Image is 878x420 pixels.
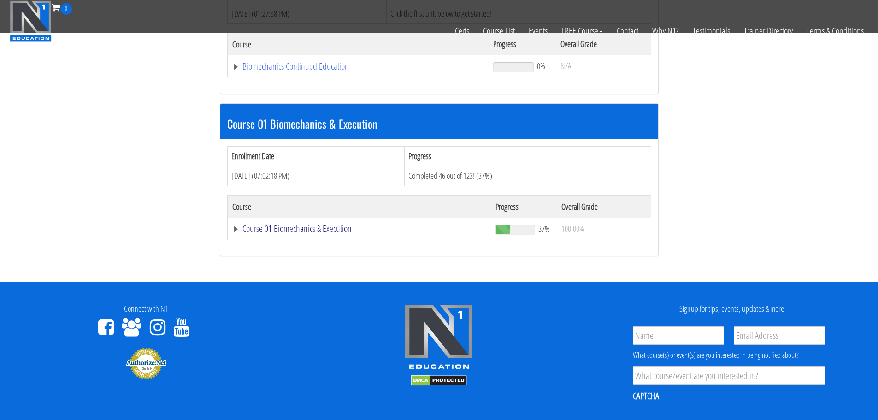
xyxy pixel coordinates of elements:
[610,15,645,47] a: Contact
[557,195,651,218] th: Overall Grade
[592,304,871,314] h4: Signup for tips, events, updates & more
[554,15,610,47] a: FREE Course
[411,375,467,386] img: DMCA.com Protection Status
[522,15,554,47] a: Events
[404,304,473,373] img: n1-edu-logo
[232,62,484,71] a: Biomechanics Continued Education
[686,15,737,47] a: Testimonials
[491,195,557,218] th: Progress
[737,15,800,47] a: Trainer Directory
[633,349,825,361] div: What course(s) or event(s) are you interested in being notified about?
[448,15,476,47] a: Certs
[7,304,286,314] h4: Connect with N1
[734,326,825,345] input: Email Address
[556,55,651,77] td: N/A
[645,15,686,47] a: Why N1?
[227,147,404,166] th: Enrollment Date
[800,15,871,47] a: Terms & Conditions
[633,326,724,345] input: Name
[538,224,550,234] span: 37%
[537,61,545,71] span: 0%
[404,147,651,166] th: Progress
[10,0,52,42] img: n1-education
[476,15,522,47] a: Course List
[227,118,651,130] h3: Course 01 Biomechanics & Execution
[557,218,651,240] td: 100.00%
[633,366,825,385] input: What course/event are you interested in?
[52,1,72,13] a: 0
[227,195,491,218] th: Course
[232,224,487,233] a: Course 01 Biomechanics & Execution
[125,347,167,380] img: Authorize.Net Merchant - Click to Verify
[404,166,651,186] td: Completed 46 out of 123! (37%)
[227,166,404,186] td: [DATE] (07:02:18 PM)
[633,390,659,402] label: CAPTCHA
[60,3,72,15] span: 0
